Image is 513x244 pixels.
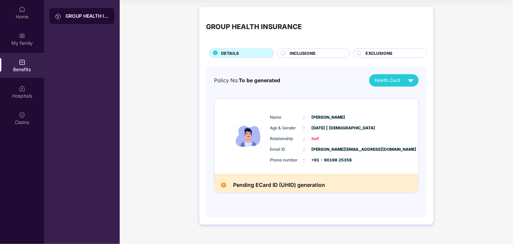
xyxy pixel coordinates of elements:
span: +91 - 90198 25356 [312,157,345,163]
span: : [304,156,305,164]
img: svg+xml;base64,PHN2ZyBpZD0iSG9zcGl0YWxzIiB4bWxucz0iaHR0cDovL3d3dy53My5vcmcvMjAwMC9zdmciIHdpZHRoPS... [19,85,25,92]
span: [DATE] | [DEMOGRAPHIC_DATA] [312,125,345,131]
span: : [304,146,305,153]
span: Phone number [270,157,304,163]
img: Pending [221,182,226,188]
img: svg+xml;base64,PHN2ZyB4bWxucz0iaHR0cDovL3d3dy53My5vcmcvMjAwMC9zdmciIHZpZXdCb3g9IjAgMCAyNCAyNCIgd2... [405,75,417,86]
img: svg+xml;base64,PHN2ZyBpZD0iQmVuZWZpdHMiIHhtbG5zPSJodHRwOi8vd3d3LnczLm9yZy8yMDAwL3N2ZyIgd2lkdGg9Ij... [19,59,25,66]
span: Health Card [375,77,400,84]
span: To be generated [239,77,280,84]
button: Health Card [369,74,419,87]
span: Age & Gender [270,125,304,131]
img: svg+xml;base64,PHN2ZyB3aWR0aD0iMjAiIGhlaWdodD0iMjAiIHZpZXdCb3g9IjAgMCAyMCAyMCIgZmlsbD0ibm9uZSIgeG... [55,13,62,20]
img: icon [228,107,269,166]
span: DETAILS [221,50,239,56]
img: svg+xml;base64,PHN2ZyBpZD0iSG9tZSIgeG1sbnM9Imh0dHA6Ly93d3cudzMub3JnLzIwMDAvc3ZnIiB3aWR0aD0iMjAiIG... [19,6,25,13]
span: Name [270,114,304,121]
div: Policy No: [214,77,280,85]
img: svg+xml;base64,PHN2ZyB3aWR0aD0iMjAiIGhlaWdodD0iMjAiIHZpZXdCb3g9IjAgMCAyMCAyMCIgZmlsbD0ibm9uZSIgeG... [19,32,25,39]
span: : [304,135,305,142]
span: : [304,114,305,121]
span: EXCLUSIONS [366,50,392,56]
span: Email ID [270,146,304,153]
span: [PERSON_NAME] [312,114,345,121]
div: GROUP HEALTH INSURANCE [66,13,109,19]
span: Relationship [270,136,304,142]
div: GROUP HEALTH INSURANCE [206,21,302,32]
span: : [304,124,305,132]
span: INCLUSIONS [290,50,315,56]
span: [PERSON_NAME][EMAIL_ADDRESS][DOMAIN_NAME] [312,146,345,153]
span: Self [312,136,345,142]
img: svg+xml;base64,PHN2ZyBpZD0iQ2xhaW0iIHhtbG5zPSJodHRwOi8vd3d3LnczLm9yZy8yMDAwL3N2ZyIgd2lkdGg9IjIwIi... [19,112,25,118]
h2: Pending ECard ID (UHID) generation [233,180,325,190]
